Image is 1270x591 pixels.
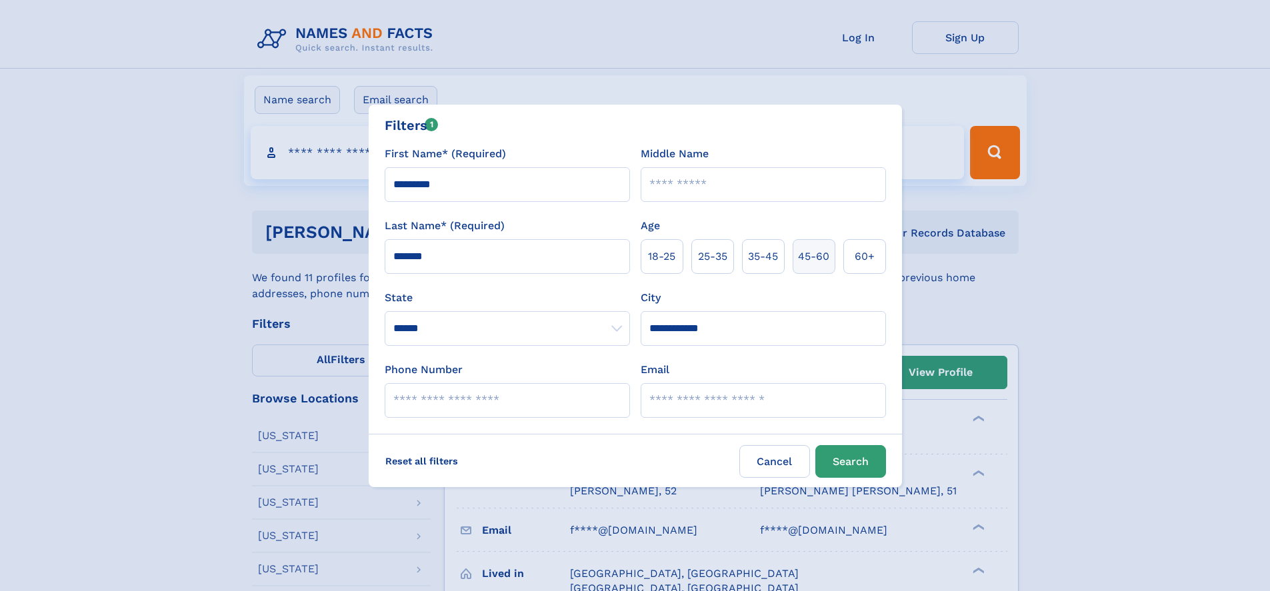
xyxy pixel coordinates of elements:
label: Cancel [739,445,810,478]
div: Filters [385,115,439,135]
label: Phone Number [385,362,463,378]
label: City [641,290,661,306]
label: Age [641,218,660,234]
label: State [385,290,630,306]
button: Search [815,445,886,478]
span: 45‑60 [798,249,829,265]
span: 18‑25 [648,249,675,265]
label: Middle Name [641,146,709,162]
span: 25‑35 [698,249,727,265]
label: Email [641,362,669,378]
span: 60+ [855,249,875,265]
label: First Name* (Required) [385,146,506,162]
label: Last Name* (Required) [385,218,505,234]
label: Reset all filters [377,445,467,477]
span: 35‑45 [748,249,778,265]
